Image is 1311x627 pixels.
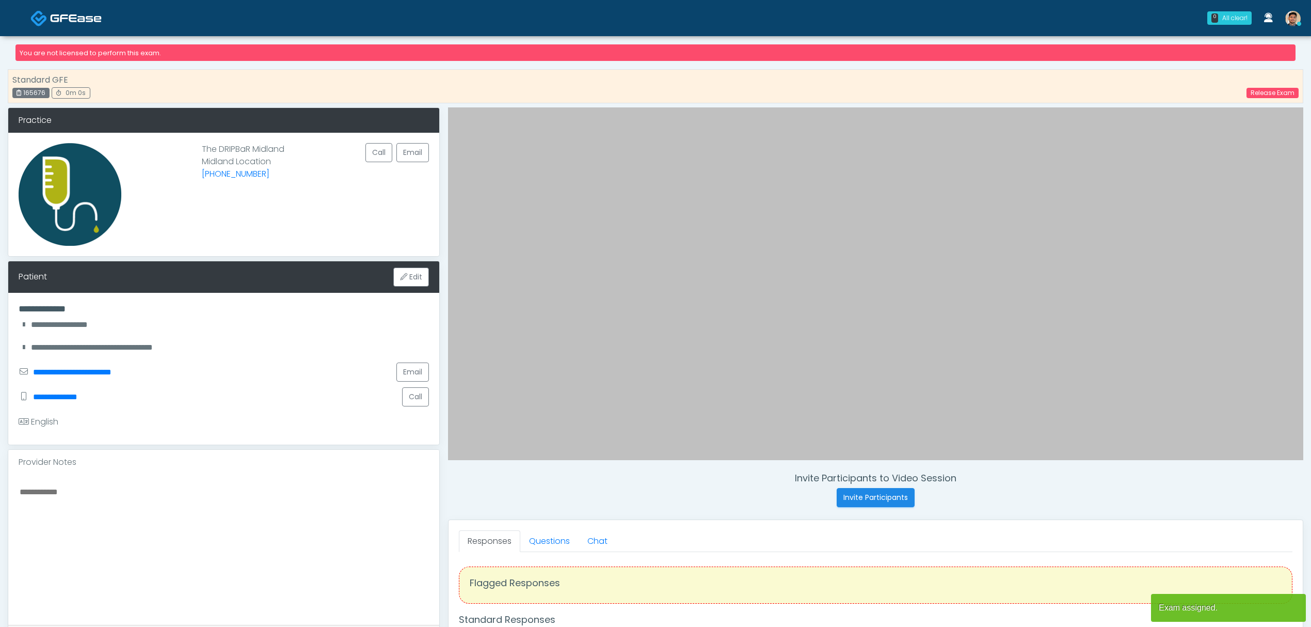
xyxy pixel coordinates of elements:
button: Call [402,387,429,406]
a: Questions [520,530,579,552]
button: Edit [393,268,429,287]
div: All clear! [1222,13,1248,23]
small: You are not licensed to perform this exam. [20,49,161,57]
strong: Standard GFE [12,74,68,86]
h4: Invite Participants to Video Session [448,473,1303,484]
button: Call [365,143,392,162]
img: Docovia [30,10,47,27]
a: Chat [579,530,616,552]
article: Exam assigned. [1151,594,1306,622]
div: 165676 [12,88,50,98]
a: Release Exam [1246,88,1299,98]
div: English [19,416,58,428]
a: [PHONE_NUMBER] [202,168,269,180]
img: Provider image [19,143,121,246]
button: Invite Participants [837,488,915,507]
h4: Standard Responses [459,614,1292,625]
div: Patient [19,271,47,283]
h4: Flagged Responses [470,577,1282,589]
div: Practice [8,108,439,133]
a: Email [396,143,429,162]
p: The DRIPBaR Midland Midland Location [202,143,284,238]
img: Kenner Medina [1285,11,1301,26]
div: Provider Notes [8,450,439,475]
a: Docovia [30,1,102,35]
img: Docovia [50,13,102,23]
div: 0 [1211,13,1218,23]
span: 0m 0s [66,88,86,97]
a: 0 All clear! [1201,7,1258,29]
a: Responses [459,530,520,552]
a: Email [396,363,429,382]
